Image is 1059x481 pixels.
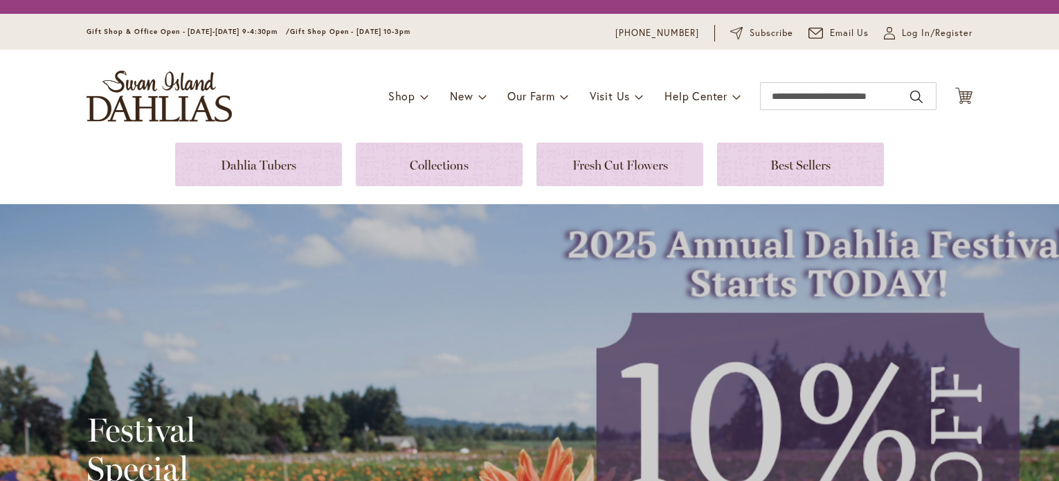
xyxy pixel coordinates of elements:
[87,27,290,36] span: Gift Shop & Office Open - [DATE]-[DATE] 9-4:30pm /
[730,26,793,40] a: Subscribe
[87,71,232,122] a: store logo
[884,26,972,40] a: Log In/Register
[808,26,869,40] a: Email Us
[750,26,793,40] span: Subscribe
[910,86,923,108] button: Search
[450,89,473,103] span: New
[902,26,972,40] span: Log In/Register
[388,89,415,103] span: Shop
[830,26,869,40] span: Email Us
[290,27,410,36] span: Gift Shop Open - [DATE] 10-3pm
[590,89,630,103] span: Visit Us
[507,89,554,103] span: Our Farm
[664,89,727,103] span: Help Center
[615,26,699,40] a: [PHONE_NUMBER]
